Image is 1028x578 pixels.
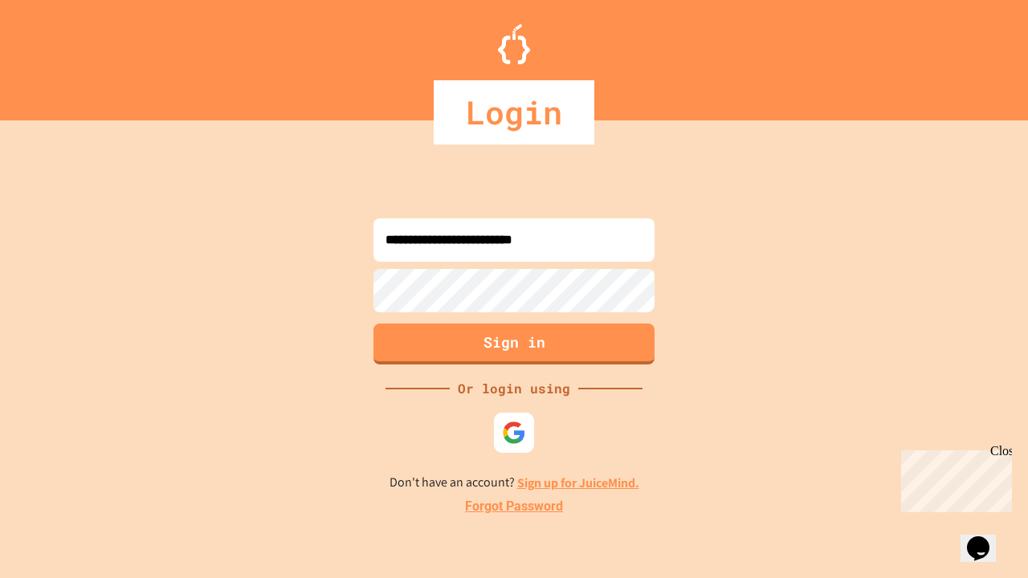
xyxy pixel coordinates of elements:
div: Login [434,80,594,144]
iframe: chat widget [961,514,1012,562]
p: Don't have an account? [390,473,639,493]
a: Forgot Password [465,497,563,516]
img: google-icon.svg [502,421,526,445]
img: Logo.svg [498,24,530,64]
button: Sign in [373,324,655,364]
a: Sign up for JuiceMind. [517,474,639,491]
div: Chat with us now!Close [6,6,111,102]
iframe: chat widget [895,444,1012,512]
div: Or login using [450,379,578,398]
